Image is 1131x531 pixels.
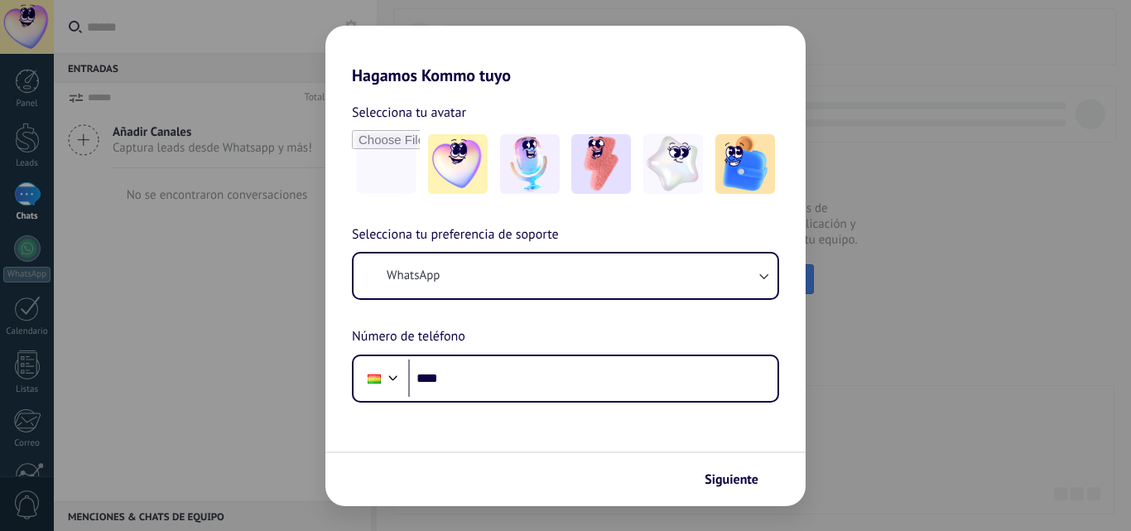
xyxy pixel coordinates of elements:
button: Siguiente [697,466,781,494]
span: WhatsApp [387,268,440,284]
span: Selecciona tu avatar [352,102,466,123]
button: WhatsApp [354,253,777,298]
img: -5.jpeg [715,134,775,194]
img: -4.jpeg [643,134,703,194]
span: Selecciona tu preferencia de soporte [352,224,559,246]
img: -1.jpeg [428,134,488,194]
img: -3.jpeg [571,134,631,194]
span: Siguiente [705,474,758,485]
span: Número de teléfono [352,326,465,348]
div: Bolivia: + 591 [359,361,390,396]
img: -2.jpeg [500,134,560,194]
h2: Hagamos Kommo tuyo [325,26,806,85]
